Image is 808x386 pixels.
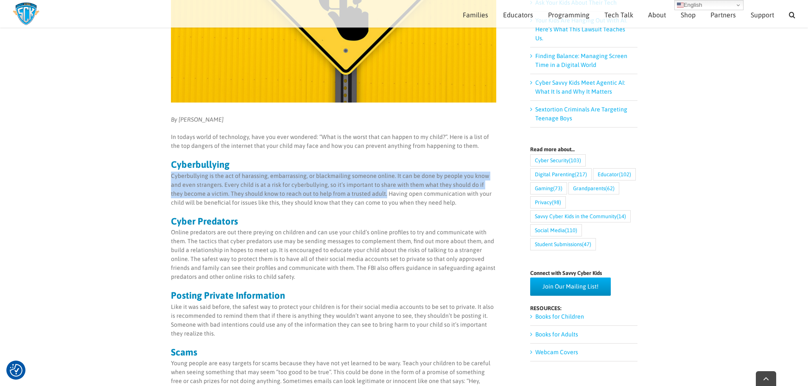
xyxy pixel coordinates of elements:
[604,11,633,18] span: Tech Talk
[530,196,566,208] a: Privacy (98 items)
[13,2,39,25] img: Savvy Cyber Kids Logo
[605,183,615,194] span: (62)
[171,133,496,150] p: In todays world of technology, have you ever wondered: “What is the worst that can happen to my c...
[530,270,637,276] h4: Connect with Savvy Cyber Kids
[681,11,696,18] span: Shop
[569,155,581,166] span: (103)
[171,216,238,227] strong: Cyber Predators
[619,169,631,180] span: (102)
[751,11,774,18] span: Support
[535,313,584,320] a: Books for Children
[171,303,496,338] p: Like it was said before, the safest way to protect your children is for their social media accoun...
[171,290,285,301] strong: Posting Private Information
[535,53,627,68] a: Finding Balance: Managing Screen Time in a Digital World
[530,182,567,194] a: Gaming (73 items)
[552,197,561,208] span: (98)
[530,224,582,236] a: Social Media (110 items)
[535,79,625,95] a: Cyber Savvy Kids Meet Agentic AI: What It Is and Why It Matters
[530,154,586,167] a: Cyber Security (103 items)
[171,228,496,281] p: Online predators are out there preying on children and can use your child’s online profiles to tr...
[171,347,197,358] strong: Scams
[542,283,598,290] span: Join Our Mailing List!
[503,11,533,18] span: Educators
[530,210,631,222] a: Savvy Cyber Kids in the Community (14 items)
[463,11,488,18] span: Families
[710,11,736,18] span: Partners
[530,278,611,296] a: Join Our Mailing List!
[648,11,666,18] span: About
[530,305,637,311] h4: RESOURCES:
[565,225,577,236] span: (110)
[530,168,592,181] a: Digital Parenting (217 items)
[530,238,596,250] a: Student Submissions (47 items)
[171,159,229,170] strong: Cyberbullying
[10,364,22,377] button: Consent Preferences
[553,183,562,194] span: (73)
[575,169,587,180] span: (217)
[677,2,684,8] img: en
[171,172,496,207] p: Cyberbullying is the act of harassing, embarrassing, or blackmailing someone online. It can be do...
[582,239,591,250] span: (47)
[530,147,637,152] h4: Read more about…
[535,106,627,122] a: Sextortion Criminals Are Targeting Teenage Boys
[535,17,627,42] a: Your Kids Are Hanging Out With AI. Here’s What This Lawsuit Teaches Us.
[171,116,224,123] em: By [PERSON_NAME]
[593,168,636,181] a: Educator (102 items)
[535,331,578,338] a: Books for Adults
[10,364,22,377] img: Revisit consent button
[617,211,626,222] span: (14)
[568,182,619,194] a: Grandparents (62 items)
[548,11,590,18] span: Programming
[535,349,578,355] a: Webcam Covers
